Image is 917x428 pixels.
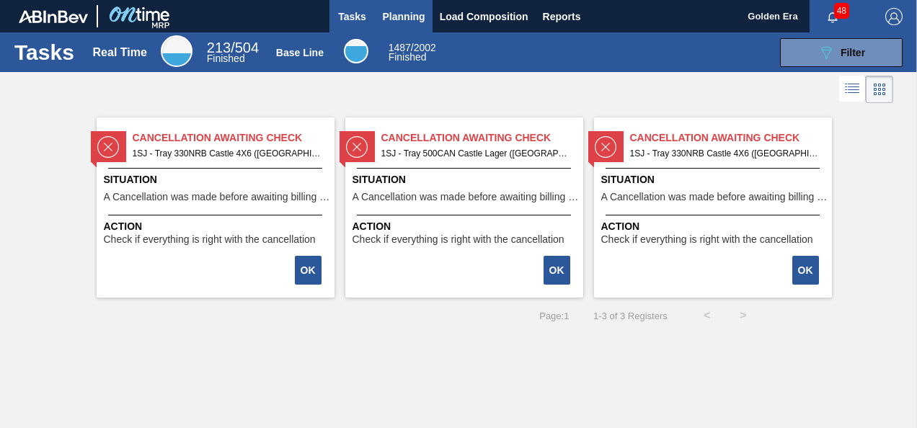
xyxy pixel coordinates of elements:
[601,192,828,202] span: A Cancellation was made before awaiting billing stage
[353,219,580,234] span: Action
[19,10,88,23] img: TNhmsLtSVTkK8tSr43FrP2fwEKptu5GPRR3wAAAABJRU5ErkJggg==
[344,39,368,63] div: Base Line
[601,172,828,187] span: Situation
[543,8,581,25] span: Reports
[295,256,322,285] button: OK
[104,234,316,245] span: Check if everything is right with the cancellation
[839,76,866,103] div: List Vision
[207,40,231,55] span: 213
[601,219,828,234] span: Action
[440,8,528,25] span: Load Composition
[207,42,259,63] div: Real Time
[834,3,849,19] span: 48
[207,53,245,64] span: Finished
[353,192,580,202] span: A Cancellation was made before awaiting billing stage
[93,46,147,59] div: Real Time
[841,47,865,58] span: Filter
[383,8,425,25] span: Planning
[133,146,323,161] span: 1SJ - Tray 330NRB Castle 4X6 (Hogwarts) Order - 31970
[725,298,761,334] button: >
[337,8,368,25] span: Tasks
[97,136,119,158] img: status
[630,130,832,146] span: Cancellation Awaiting Check
[161,35,192,67] div: Real Time
[810,6,856,27] button: Notifications
[544,256,570,285] button: OK
[389,51,427,63] span: Finished
[296,254,323,286] div: Complete task: 2251562
[104,172,331,187] span: Situation
[590,311,667,321] span: 1 - 3 of 3 Registers
[104,192,331,202] span: A Cancellation was made before awaiting billing stage
[601,234,813,245] span: Check if everything is right with the cancellation
[689,298,725,334] button: <
[866,76,893,103] div: Card Vision
[381,146,572,161] span: 1SJ - Tray 500CAN Castle Lager (Hogwarts) Order - 31972
[539,311,569,321] span: Page : 1
[792,256,819,285] button: OK
[780,38,903,67] button: Filter
[346,136,368,158] img: status
[595,136,616,158] img: status
[630,146,820,161] span: 1SJ - Tray 330NRB Castle 4X6 (Hogwarts) Order - 32019
[276,47,324,58] div: Base Line
[389,42,411,53] span: 1487
[104,219,331,234] span: Action
[353,234,564,245] span: Check if everything is right with the cancellation
[133,130,335,146] span: Cancellation Awaiting Check
[14,44,74,61] h1: Tasks
[381,130,583,146] span: Cancellation Awaiting Check
[207,40,259,55] span: / 504
[545,254,572,286] div: Complete task: 2251565
[794,254,820,286] div: Complete task: 2251937
[389,42,436,53] span: / 2002
[885,8,903,25] img: Logout
[353,172,580,187] span: Situation
[389,43,436,62] div: Base Line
